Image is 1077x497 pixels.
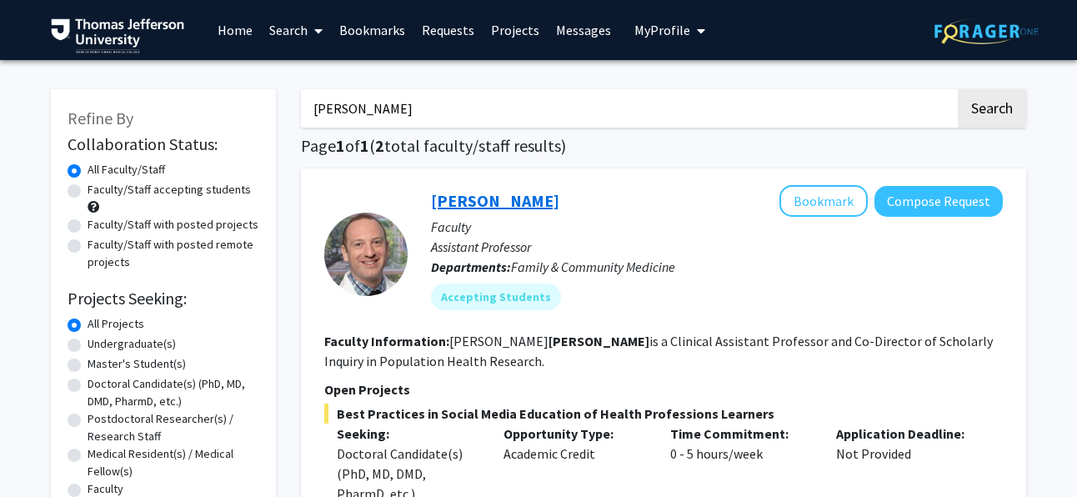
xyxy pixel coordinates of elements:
[431,284,561,310] mat-chip: Accepting Students
[88,375,259,410] label: Doctoral Candidate(s) (PhD, MD, DMD, PharmD, etc.)
[324,404,1003,424] span: Best Practices in Social Media Education of Health Professions Learners
[324,333,449,349] b: Faculty Information:
[431,190,559,211] a: [PERSON_NAME]
[301,136,1026,156] h1: Page of ( total faculty/staff results)
[88,216,258,233] label: Faculty/Staff with posted projects
[331,1,413,59] a: Bookmarks
[336,135,345,156] span: 1
[483,1,548,59] a: Projects
[68,108,133,128] span: Refine By
[431,237,1003,257] p: Assistant Professor
[549,333,649,349] b: [PERSON_NAME]
[511,259,675,275] span: Family & Community Medicine
[261,1,331,59] a: Search
[324,333,993,369] fg-read-more: [PERSON_NAME] is a Clinical Assistant Professor and Co-Director of Scholarly Inquiry in Populatio...
[51,18,184,53] img: Thomas Jefferson University Logo
[958,89,1026,128] button: Search
[779,185,868,217] button: Add Gregory Jaffe to Bookmarks
[88,335,176,353] label: Undergraduate(s)
[413,1,483,59] a: Requests
[88,315,144,333] label: All Projects
[88,445,259,480] label: Medical Resident(s) / Medical Fellow(s)
[88,355,186,373] label: Master's Student(s)
[670,424,812,444] p: Time Commitment:
[88,161,165,178] label: All Faculty/Staff
[836,424,978,444] p: Application Deadline:
[88,410,259,445] label: Postdoctoral Researcher(s) / Research Staff
[503,424,645,444] p: Opportunity Type:
[301,89,955,128] input: Search Keywords
[68,289,259,309] h2: Projects Seeking:
[88,181,251,198] label: Faculty/Staff accepting students
[874,186,1003,217] button: Compose Request to Gregory Jaffe
[375,135,384,156] span: 2
[68,134,259,154] h2: Collaboration Status:
[634,22,690,38] span: My Profile
[88,236,259,271] label: Faculty/Staff with posted remote projects
[548,1,619,59] a: Messages
[934,18,1039,44] img: ForagerOne Logo
[431,217,1003,237] p: Faculty
[431,259,511,275] b: Departments:
[209,1,261,59] a: Home
[324,379,1003,399] p: Open Projects
[337,424,478,444] p: Seeking:
[360,135,369,156] span: 1
[13,422,71,484] iframe: Chat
